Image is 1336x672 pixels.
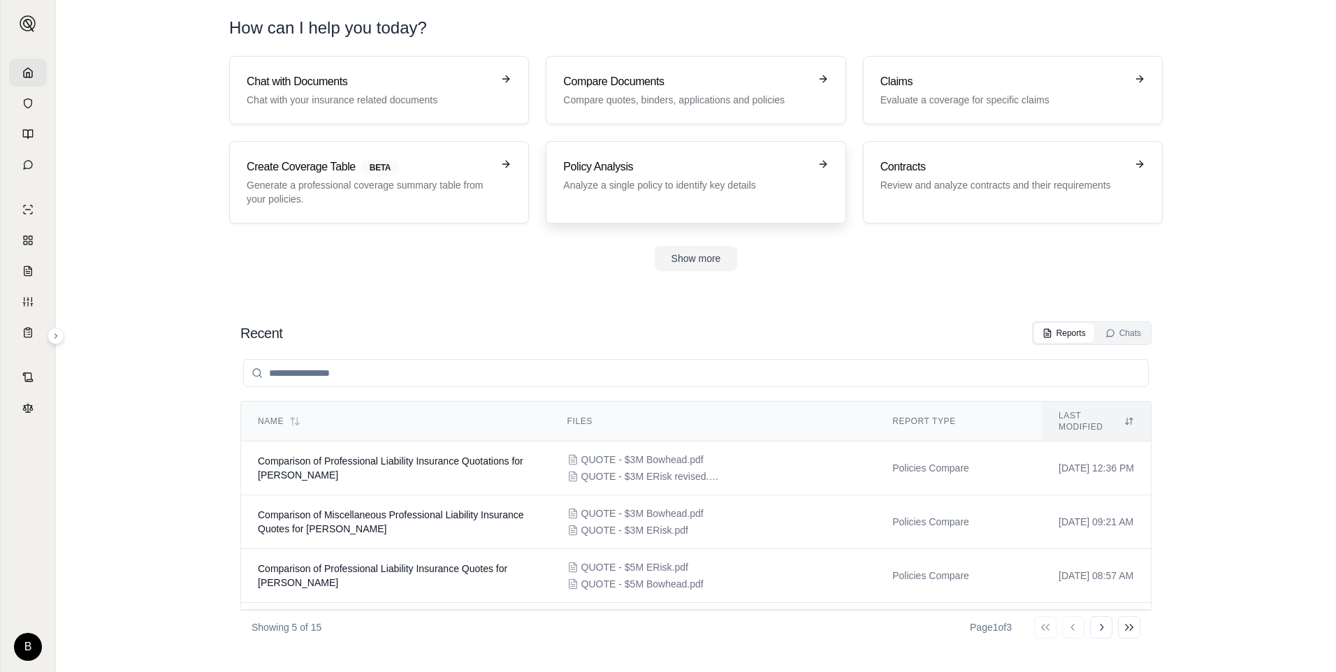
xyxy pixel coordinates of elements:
[1059,410,1134,432] div: Last modified
[581,453,704,467] span: QUOTE - $3M Bowhead.pdf
[247,73,492,90] h3: Chat with Documents
[880,178,1126,192] p: Review and analyze contracts and their requirements
[229,56,529,124] a: Chat with DocumentsChat with your insurance related documents
[876,495,1042,549] td: Policies Compare
[229,141,529,224] a: Create Coverage TableBETAGenerate a professional coverage summary table from your policies.
[258,563,507,588] span: Comparison of Professional Liability Insurance Quotes for Kathleen Starkoff
[655,246,738,271] button: Show more
[258,509,524,534] span: Comparison of Miscellaneous Professional Liability Insurance Quotes for Kathleen Starkoff
[1042,495,1151,549] td: [DATE] 09:21 AM
[563,178,808,192] p: Analyze a single policy to identify key details
[9,226,47,254] a: Policy Comparisons
[9,120,47,148] a: Prompt Library
[9,363,47,391] a: Contract Analysis
[247,178,492,206] p: Generate a professional coverage summary table from your policies.
[9,319,47,346] a: Coverage Table
[581,506,704,520] span: QUOTE - $3M Bowhead.pdf
[563,93,808,107] p: Compare quotes, binders, applications and policies
[20,15,36,32] img: Expand sidebar
[9,89,47,117] a: Documents Vault
[9,59,47,87] a: Home
[1043,328,1086,339] div: Reports
[581,577,704,591] span: QUOTE - $5M Bowhead.pdf
[247,93,492,107] p: Chat with your insurance related documents
[258,416,534,427] div: Name
[876,603,1042,657] td: Policies Compare
[258,455,523,481] span: Comparison of Professional Liability Insurance Quotations for Kathleen Starkoff
[546,56,845,124] a: Compare DocumentsCompare quotes, binders, applications and policies
[546,141,845,224] a: Policy AnalysisAnalyze a single policy to identify key details
[14,633,42,661] div: B
[361,160,399,175] span: BETA
[240,323,282,343] h2: Recent
[1042,441,1151,495] td: [DATE] 12:36 PM
[876,441,1042,495] td: Policies Compare
[9,151,47,179] a: Chat
[252,620,321,634] p: Showing 5 of 15
[551,402,876,441] th: Files
[581,469,721,483] span: QUOTE - $3M ERisk revised.pdf
[876,402,1042,441] th: Report Type
[563,159,808,175] h3: Policy Analysis
[9,394,47,422] a: Legal Search Engine
[9,257,47,285] a: Claim Coverage
[863,56,1163,124] a: ClaimsEvaluate a coverage for specific claims
[1042,603,1151,657] td: [DATE] 03:03 PM
[48,328,64,344] button: Expand sidebar
[1042,549,1151,603] td: [DATE] 08:57 AM
[563,73,808,90] h3: Compare Documents
[880,93,1126,107] p: Evaluate a coverage for specific claims
[229,17,1163,39] h1: How can I help you today?
[880,159,1126,175] h3: Contracts
[880,73,1126,90] h3: Claims
[863,141,1163,224] a: ContractsReview and analyze contracts and their requirements
[9,288,47,316] a: Custom Report
[581,560,688,574] span: QUOTE - $5M ERisk.pdf
[581,523,688,537] span: QUOTE - $3M ERisk.pdf
[9,196,47,224] a: Single Policy
[1034,323,1094,343] button: Reports
[14,10,42,38] button: Expand sidebar
[970,620,1012,634] div: Page 1 of 3
[247,159,492,175] h3: Create Coverage Table
[876,549,1042,603] td: Policies Compare
[1097,323,1149,343] button: Chats
[1105,328,1141,339] div: Chats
